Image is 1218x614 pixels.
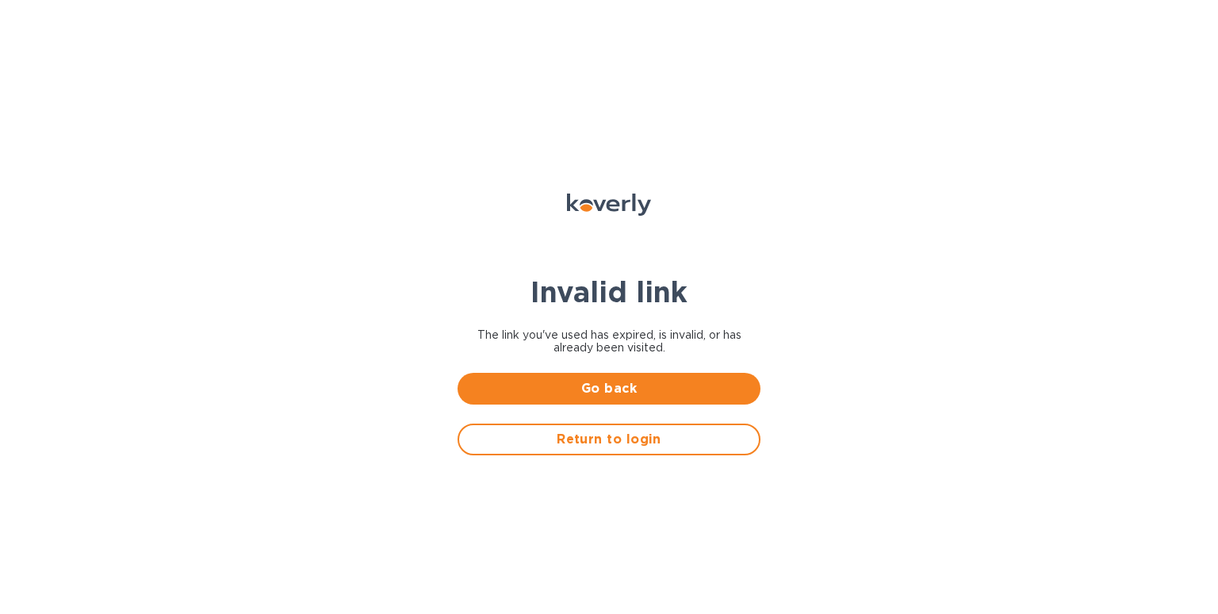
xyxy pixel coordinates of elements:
span: The link you've used has expired, is invalid, or has already been visited. [458,328,760,354]
button: Go back [458,373,760,405]
span: Go back [470,379,748,398]
span: Return to login [472,430,746,449]
img: Koverly [567,194,651,216]
button: Return to login [458,424,760,455]
b: Invalid link [530,274,688,309]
